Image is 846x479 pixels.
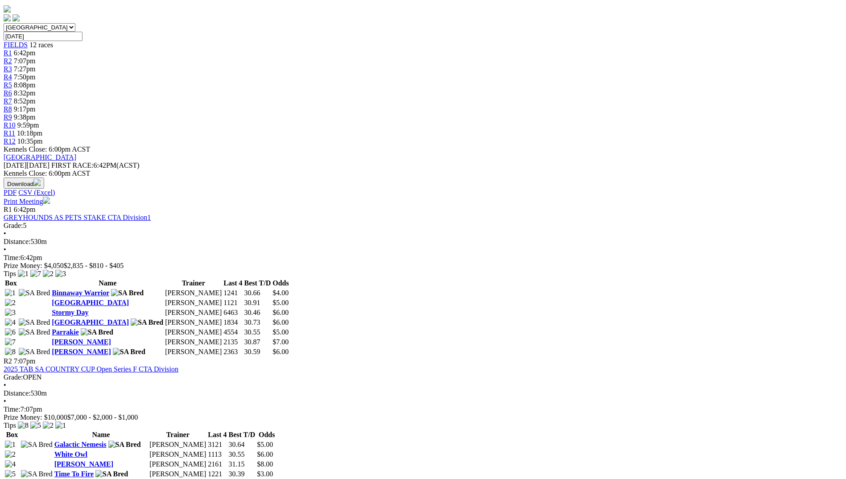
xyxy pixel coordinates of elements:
td: [PERSON_NAME] [165,347,222,356]
span: $5.00 [272,299,289,306]
span: 12 races [29,41,53,49]
span: 9:38pm [14,113,36,121]
img: SA Bred [131,318,163,326]
span: Grade: [4,222,23,229]
div: Download [4,189,842,197]
a: [GEOGRAPHIC_DATA] [52,318,129,326]
a: Binnaway Warrior [52,289,109,297]
img: 6 [5,328,16,336]
img: 7 [5,338,16,346]
td: 2161 [207,460,227,469]
span: 10:35pm [17,137,43,145]
span: R9 [4,113,12,121]
a: R11 [4,129,15,137]
td: [PERSON_NAME] [165,289,222,297]
span: $6.00 [272,318,289,326]
span: R1 [4,206,12,213]
img: SA Bred [95,470,128,478]
img: download.svg [33,179,41,186]
th: Last 4 [207,430,227,439]
span: • [4,246,6,253]
span: 6:42pm [14,49,36,57]
span: 7:50pm [14,73,36,81]
img: 5 [5,470,16,478]
span: Tips [4,421,16,429]
img: 2 [5,299,16,307]
span: 7:07pm [14,357,36,365]
td: 30.55 [244,328,272,337]
span: 8:32pm [14,89,36,97]
span: 8:52pm [14,97,36,105]
td: 1121 [223,298,243,307]
div: Kennels Close: 6:00pm ACST [4,169,842,178]
span: Box [5,279,17,287]
img: SA Bred [108,441,141,449]
img: 7 [30,270,41,278]
td: 4554 [223,328,243,337]
a: Print Meeting [4,198,50,205]
img: SA Bred [21,441,53,449]
img: SA Bred [19,328,50,336]
div: Prize Money: $4,050 [4,262,842,270]
td: [PERSON_NAME] [165,308,222,317]
div: 530m [4,238,842,246]
th: Odds [256,430,277,439]
img: 4 [5,460,16,468]
img: printer.svg [43,197,50,204]
span: Distance: [4,389,30,397]
img: 1 [55,421,66,429]
td: 30.39 [228,470,256,479]
img: 2 [43,270,54,278]
a: [PERSON_NAME] [54,460,113,468]
div: 7:07pm [4,405,842,413]
img: SA Bred [111,289,144,297]
a: R6 [4,89,12,97]
td: 2135 [223,338,243,347]
a: [GEOGRAPHIC_DATA] [52,299,129,306]
span: • [4,230,6,237]
span: 9:17pm [14,105,36,113]
span: $7.00 [272,338,289,346]
a: CSV (Excel) [18,189,55,196]
td: [PERSON_NAME] [149,460,206,469]
td: 1113 [207,450,227,459]
td: [PERSON_NAME] [149,450,206,459]
th: Name [54,430,149,439]
span: R4 [4,73,12,81]
td: [PERSON_NAME] [165,318,222,327]
a: White Owl [54,450,87,458]
span: 8:08pm [14,81,36,89]
span: R10 [4,121,16,129]
td: [PERSON_NAME] [165,328,222,337]
img: facebook.svg [4,14,11,21]
td: 30.87 [244,338,272,347]
td: 1834 [223,318,243,327]
span: 10:18pm [17,129,42,137]
td: [PERSON_NAME] [149,470,206,479]
a: GREYHOUNDS AS PETS STAKE CTA Division1 [4,214,151,221]
td: 30.46 [244,308,272,317]
td: 30.66 [244,289,272,297]
span: [DATE] [4,161,50,169]
td: [PERSON_NAME] [165,298,222,307]
span: FIRST RACE: [51,161,93,169]
img: 8 [18,421,29,429]
div: Prize Money: $10,000 [4,413,842,421]
img: SA Bred [81,328,113,336]
td: 2363 [223,347,243,356]
span: $7,000 - $2,000 - $1,000 [67,413,138,421]
img: 3 [55,270,66,278]
img: SA Bred [19,289,50,297]
span: R5 [4,81,12,89]
a: [GEOGRAPHIC_DATA] [4,153,76,161]
a: R3 [4,65,12,73]
span: Box [6,431,18,438]
a: Galactic Nemesis [54,441,107,448]
span: 6:42PM(ACST) [51,161,140,169]
img: 2 [5,450,16,458]
td: 6463 [223,308,243,317]
img: 5 [30,421,41,429]
a: Parrakie [52,328,78,336]
span: • [4,381,6,389]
